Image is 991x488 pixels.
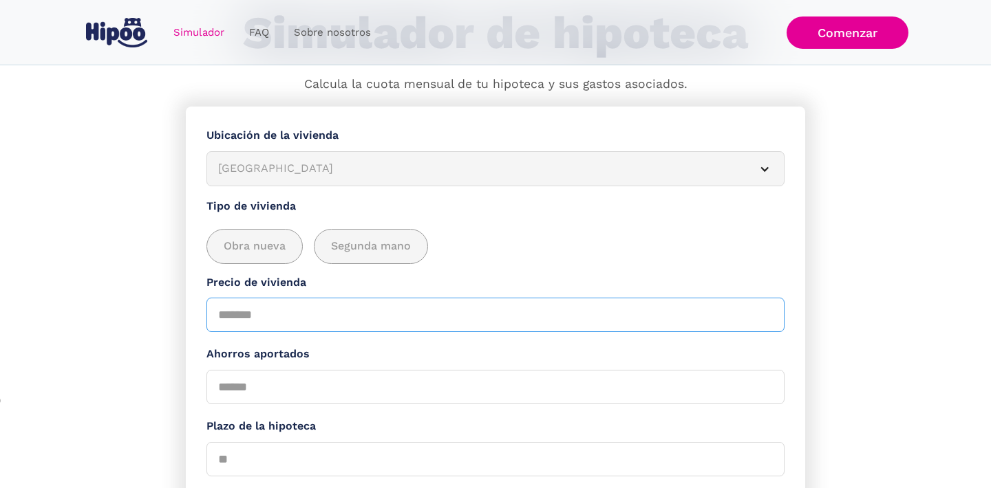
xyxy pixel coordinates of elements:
[304,76,688,93] p: Calcula la cuota mensual de tu hipoteca y sus gastos asociados.
[218,160,740,177] div: [GEOGRAPHIC_DATA]
[281,19,383,46] a: Sobre nosotros
[206,418,785,435] label: Plazo de la hipoteca
[161,19,237,46] a: Simulador
[224,238,286,255] span: Obra nueva
[206,274,785,291] label: Precio de vivienda
[206,346,785,363] label: Ahorros aportados
[331,238,411,255] span: Segunda mano
[206,151,785,186] article: [GEOGRAPHIC_DATA]
[206,198,785,215] label: Tipo de vivienda
[237,19,281,46] a: FAQ
[206,127,785,144] label: Ubicación de la vivienda
[787,16,908,49] a: Comenzar
[83,12,150,53] a: home
[206,229,785,264] div: add_description_here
